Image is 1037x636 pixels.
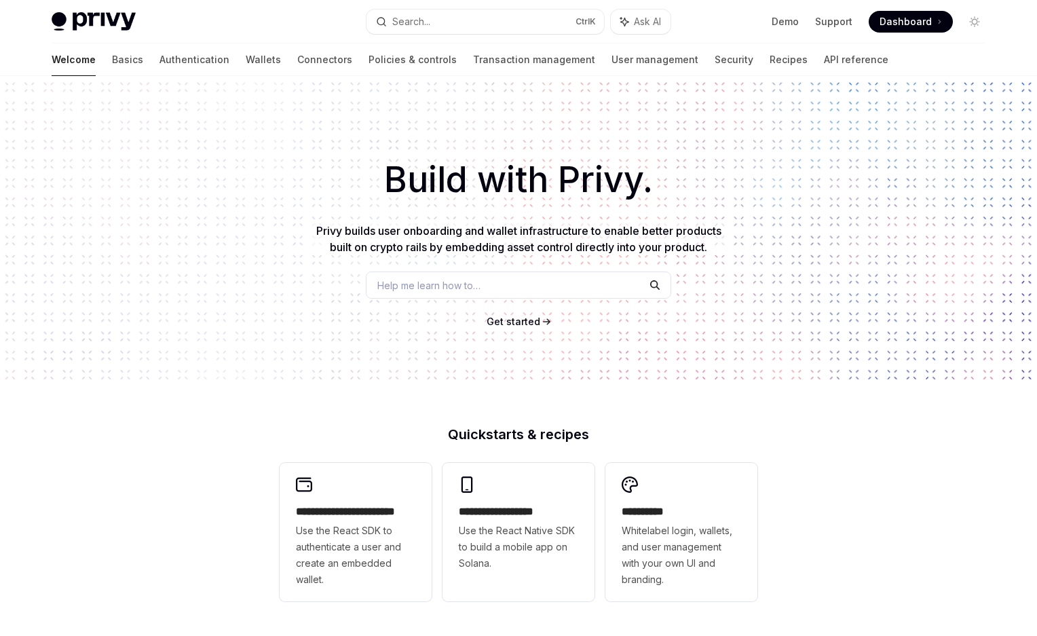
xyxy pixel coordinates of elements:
[611,10,671,34] button: Ask AI
[297,43,352,76] a: Connectors
[316,224,721,254] span: Privy builds user onboarding and wallet infrastructure to enable better products built on crypto ...
[964,11,985,33] button: Toggle dark mode
[159,43,229,76] a: Authentication
[576,16,596,27] span: Ctrl K
[442,463,595,601] a: **** **** **** ***Use the React Native SDK to build a mobile app on Solana.
[605,463,757,601] a: **** *****Whitelabel login, wallets, and user management with your own UI and branding.
[715,43,753,76] a: Security
[280,428,757,441] h2: Quickstarts & recipes
[366,10,604,34] button: Search...CtrlK
[770,43,808,76] a: Recipes
[869,11,953,33] a: Dashboard
[246,43,281,76] a: Wallets
[880,15,932,29] span: Dashboard
[611,43,698,76] a: User management
[52,12,136,31] img: light logo
[772,15,799,29] a: Demo
[52,43,96,76] a: Welcome
[487,316,540,327] span: Get started
[634,15,661,29] span: Ask AI
[296,523,415,588] span: Use the React SDK to authenticate a user and create an embedded wallet.
[392,14,430,30] div: Search...
[22,153,1015,206] h1: Build with Privy.
[824,43,888,76] a: API reference
[112,43,143,76] a: Basics
[487,315,540,329] a: Get started
[459,523,578,572] span: Use the React Native SDK to build a mobile app on Solana.
[377,278,480,293] span: Help me learn how to…
[815,15,852,29] a: Support
[369,43,457,76] a: Policies & controls
[473,43,595,76] a: Transaction management
[622,523,741,588] span: Whitelabel login, wallets, and user management with your own UI and branding.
